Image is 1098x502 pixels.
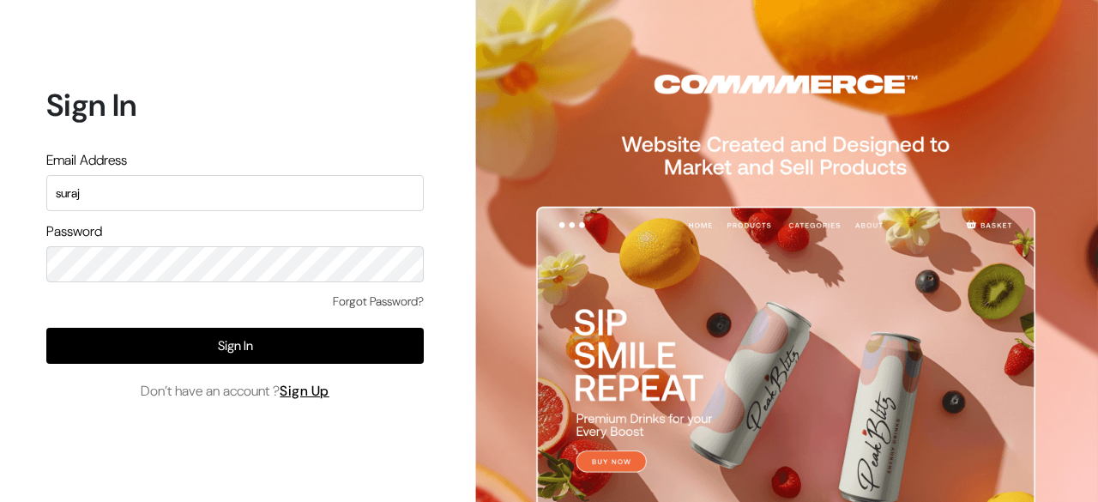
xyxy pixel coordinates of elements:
h1: Sign In [46,87,424,124]
span: Don’t have an account ? [141,381,329,402]
a: Forgot Password? [333,293,424,311]
label: Password [46,221,102,242]
a: Sign Up [280,382,329,400]
label: Email Address [46,150,127,171]
button: Sign In [46,328,424,364]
